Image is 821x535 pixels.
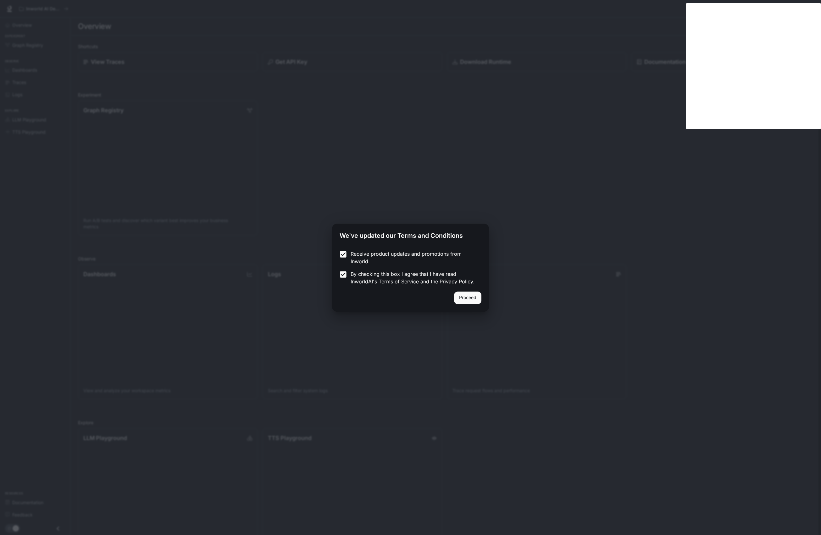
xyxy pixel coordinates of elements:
h2: We've updated our Terms and Conditions [332,224,489,245]
button: Proceed [454,292,481,304]
a: Privacy Policy [440,278,473,285]
p: By checking this box I agree that I have read InworldAI's and the . [351,270,476,285]
a: Terms of Service [379,278,419,285]
p: Receive product updates and promotions from Inworld. [351,250,476,265]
